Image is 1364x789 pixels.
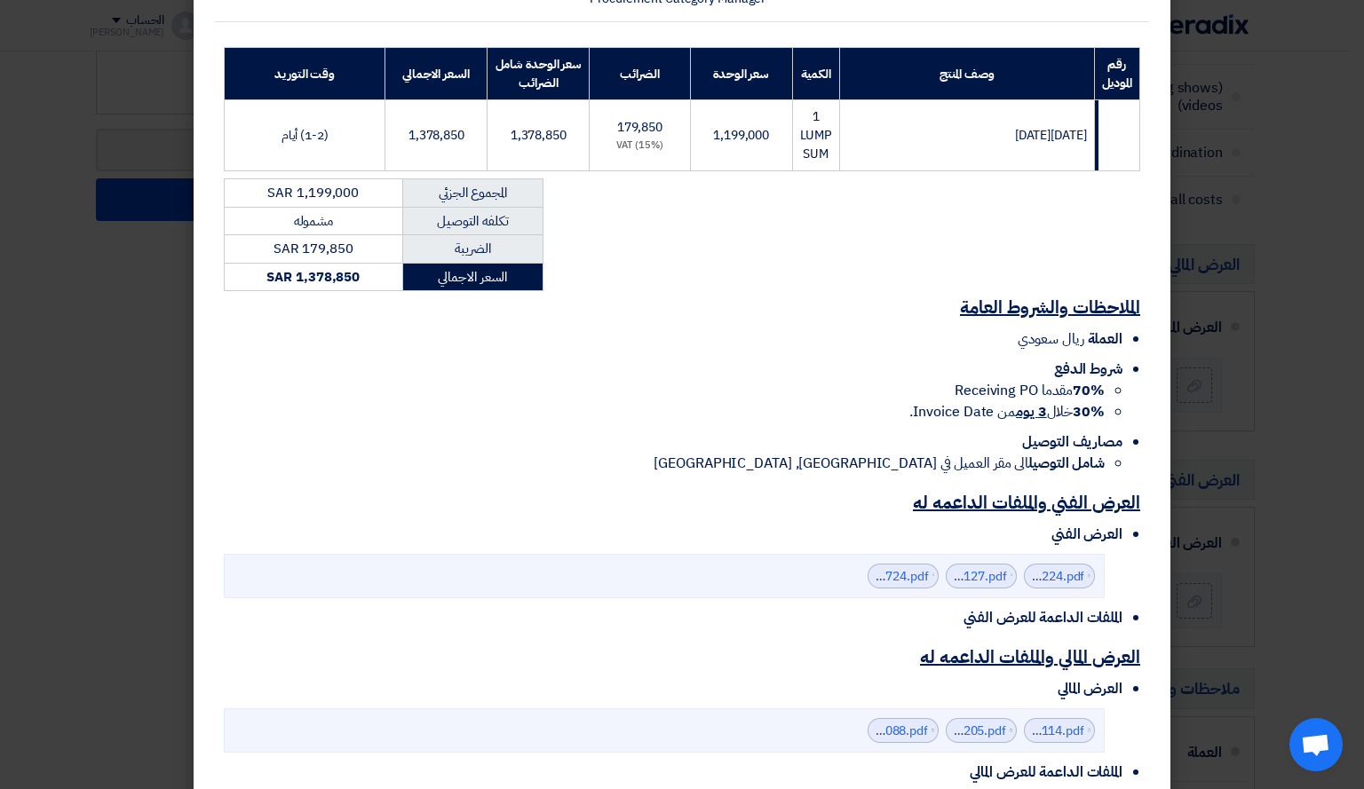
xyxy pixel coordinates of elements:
[511,126,567,145] span: 1,378,850
[402,235,543,264] td: الضريبة
[1073,380,1105,401] strong: 70%
[1015,126,1087,145] span: [DATE][DATE]
[713,126,769,145] span: 1,199,000
[792,48,840,100] th: الكمية
[1054,359,1122,380] span: شروط الدفع
[1073,401,1105,422] strong: 30%
[1018,328,1084,350] span: ريال سعودي
[1289,718,1343,771] a: Open chat
[266,267,360,287] strong: SAR 1,378,850
[960,294,1140,320] u: الملاحظات والشروط العامة
[1051,524,1122,545] span: العرض الفني
[1022,431,1122,453] span: مصاريف التوصيل
[402,263,543,291] td: السعر الاجمالي
[913,489,1140,516] u: العرض الفني والملفات الداعمه له
[408,126,464,145] span: 1,378,850
[1094,48,1139,100] th: رقم الموديل
[920,643,1140,670] u: العرض المالي والملفات الداعمه له
[1016,401,1047,422] u: 3 يوم
[1028,453,1105,474] strong: شامل التوصيل
[597,138,682,154] div: (15%) VAT
[225,48,385,100] th: وقت التوريد
[964,607,1122,628] span: الملفات الداعمة للعرض الفني
[690,48,792,100] th: سعر الوحدة
[402,207,543,235] td: تكلفه التوصيل
[909,401,1105,422] span: خلال من Invoice Date.
[840,48,1094,100] th: وصف المنتج
[225,179,403,208] td: SAR 1,199,000
[1058,678,1122,699] span: العرض المالي
[590,48,690,100] th: الضرائب
[294,211,333,231] span: مشموله
[970,761,1122,783] span: الملفات الداعمة للعرض المالي
[1088,328,1122,350] span: العملة
[274,239,353,258] span: SAR 179,850
[617,118,662,137] span: 179,850
[385,48,488,100] th: السعر الاجمالي
[402,179,543,208] td: المجموع الجزئي
[955,380,1105,401] span: مقدما Receiving PO
[282,126,329,145] span: (1-2) أيام
[488,48,590,100] th: سعر الوحدة شامل الضرائب
[800,107,833,163] span: 1 LUMP SUM
[224,453,1105,474] li: الى مقر العميل في [GEOGRAPHIC_DATA], [GEOGRAPHIC_DATA]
